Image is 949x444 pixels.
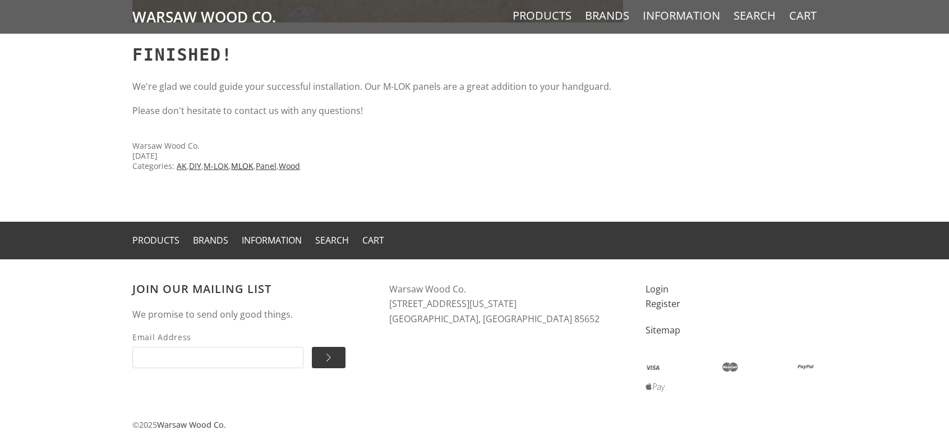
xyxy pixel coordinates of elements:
a: AK [177,161,187,171]
a: Warsaw Wood Co. [157,419,226,430]
span: , , , , , [174,161,300,171]
p: Please don't hesitate to contact us with any questions! [132,103,623,118]
a: Search [315,234,349,246]
p: We promise to send only good things. [132,307,367,322]
div: Warsaw Wood Co. [132,141,623,151]
a: DIY [189,161,201,171]
a: Information [242,234,302,246]
a: Brands [193,234,228,246]
div: Categories: [132,161,623,171]
a: Search [734,8,776,23]
a: Cart [362,234,384,246]
a: Products [513,8,572,23]
input:  [312,347,345,368]
a: Register [646,297,680,310]
a: Products [132,234,179,246]
a: M-LOK [204,161,229,171]
a: Sitemap [646,324,680,336]
a: Panel [256,161,277,171]
a: Login [646,283,669,295]
p: © 2025 [132,418,817,432]
input: Email Address [132,347,303,368]
span: Finished! [132,45,233,65]
div: [DATE] [132,151,623,161]
a: Information [643,8,720,23]
h3: Join our mailing list [132,282,367,296]
span: Email Address [132,331,303,344]
a: Cart [789,8,817,23]
a: Brands [585,8,629,23]
address: Warsaw Wood Co. [STREET_ADDRESS][US_STATE] [GEOGRAPHIC_DATA], [GEOGRAPHIC_DATA] 85652 [389,282,624,327]
p: We're glad we could guide your successful installation. Our M-LOK panels are a great addition to ... [132,79,623,94]
a: MLOK [231,161,254,171]
a: Wood [279,161,300,171]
